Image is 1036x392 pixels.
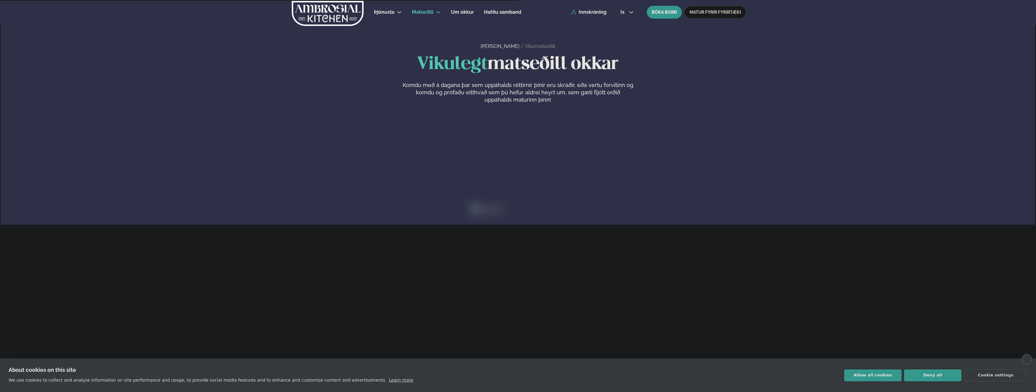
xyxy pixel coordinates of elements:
h1: matseðill okkar [290,55,746,74]
a: [PERSON_NAME] [481,43,519,49]
a: Hafðu samband [484,9,521,16]
p: We use cookies to collect and analyse information on site performance and usage, to provide socia... [9,378,386,383]
p: Komdu með á dagana þar sem uppáhalds réttirnir þínir eru skráðir, eða vertu forvitinn og komdu og... [402,82,633,103]
strong: About cookies on this site [9,367,76,373]
span: Um okkur [451,9,474,15]
span: Þjónusta [374,9,394,15]
button: Cookie settings [964,369,1027,381]
a: Innskráning [571,9,606,15]
a: Þjónusta [374,9,394,16]
a: close [1022,354,1032,365]
span: Vikulegt [417,56,488,73]
img: logo [291,1,364,26]
span: / [521,43,525,49]
a: Vikumatseðill [525,43,555,49]
span: Matseðill [412,9,434,15]
a: MATUR FYRIR FYRIRTÆKI [684,6,746,19]
span: Hafðu samband [484,9,521,15]
a: Matseðill [412,9,434,16]
span: is [621,10,626,15]
a: Um okkur [451,9,474,16]
button: Deny all [904,369,961,381]
a: Learn more [389,378,413,383]
button: Allow all cookies [844,369,902,381]
button: BÓKA BORÐ [647,6,682,19]
button: is [616,10,639,15]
